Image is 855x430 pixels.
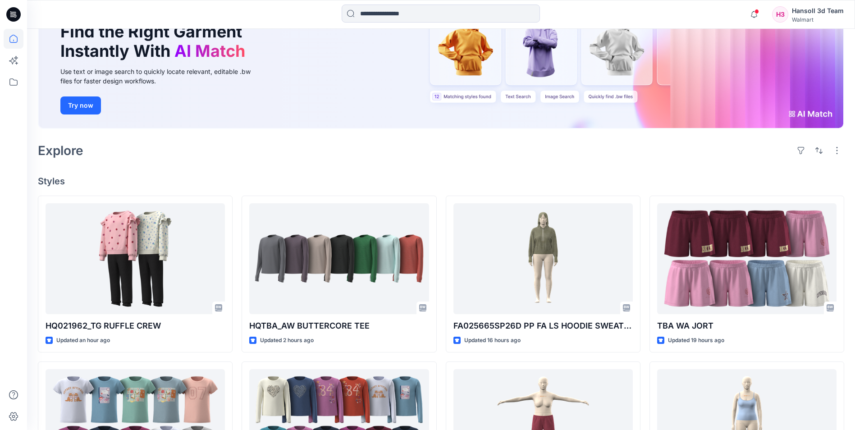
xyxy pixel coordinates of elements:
div: H3 [772,6,788,23]
p: Updated 2 hours ago [260,336,314,345]
h4: Styles [38,176,844,187]
p: TBA WA JORT [657,320,837,332]
a: HQTBA_AW BUTTERCORE TEE [249,203,429,314]
a: FA025665SP26D PP FA LS HOODIE SWEATSHIRT [453,203,633,314]
a: HQ021962_TG RUFFLE CREW [46,203,225,314]
p: Updated an hour ago [56,336,110,345]
p: HQ021962_TG RUFFLE CREW [46,320,225,332]
p: Updated 19 hours ago [668,336,724,345]
h2: Explore [38,143,83,158]
p: FA025665SP26D PP FA LS HOODIE SWEATSHIRT [453,320,633,332]
span: AI Match [174,41,245,61]
div: Hansoll 3d Team [792,5,844,16]
p: HQTBA_AW BUTTERCORE TEE [249,320,429,332]
p: Updated 16 hours ago [464,336,521,345]
div: Walmart [792,16,844,23]
button: Try now [60,96,101,114]
h1: Find the Right Garment Instantly With [60,22,250,61]
div: Use text or image search to quickly locate relevant, editable .bw files for faster design workflows. [60,67,263,86]
a: TBA WA JORT [657,203,837,314]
